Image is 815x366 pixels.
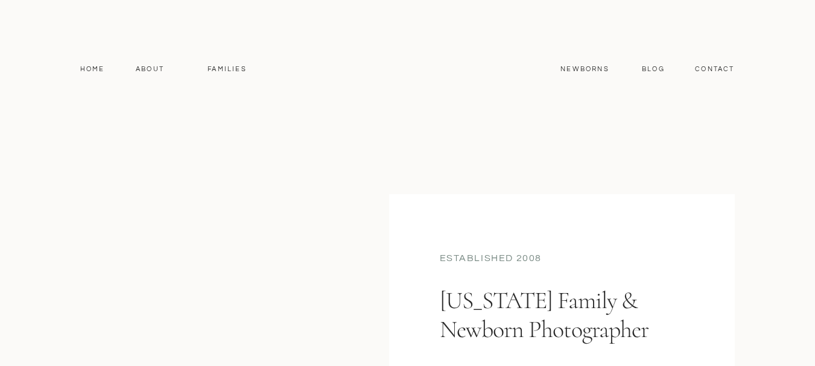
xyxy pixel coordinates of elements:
a: Blog [639,64,668,75]
div: established 2008 [440,251,685,268]
a: Home [75,64,110,75]
a: contact [689,64,741,75]
a: About [133,64,168,75]
a: Families [200,64,255,75]
a: Newborns [556,64,614,75]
